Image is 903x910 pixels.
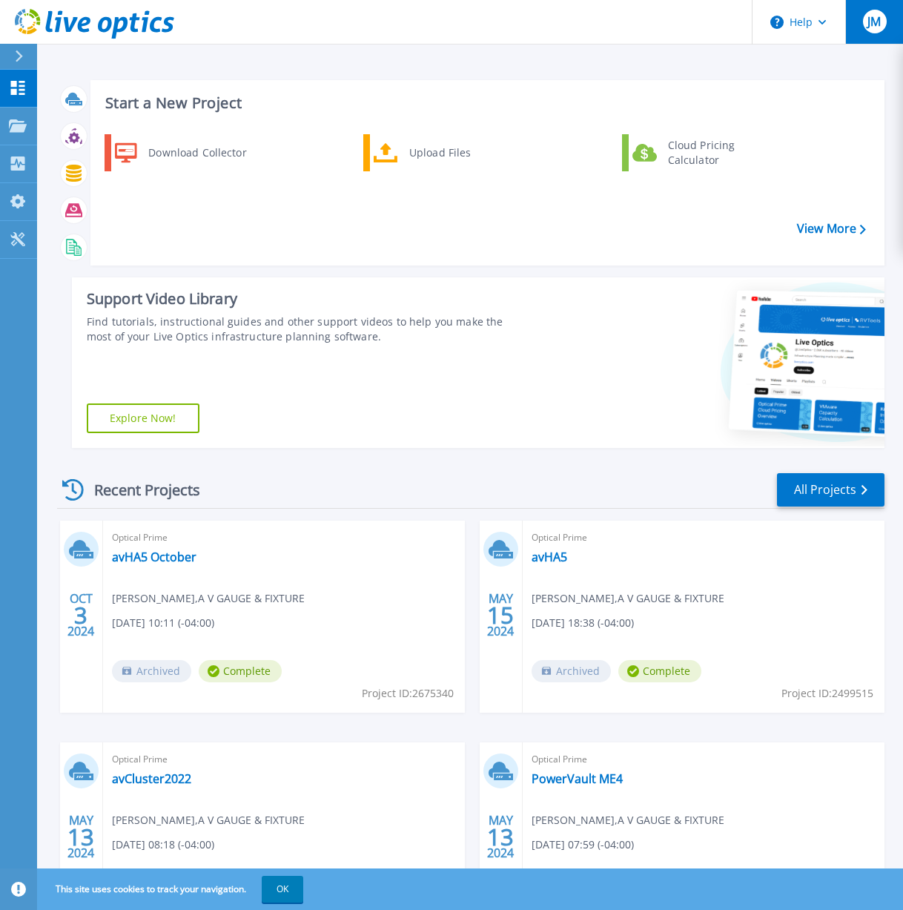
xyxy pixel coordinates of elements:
[781,685,873,702] span: Project ID: 2499515
[112,615,214,631] span: [DATE] 10:11 (-04:00)
[532,812,724,828] span: [PERSON_NAME] , A V GAUGE & FIXTURE
[57,472,220,508] div: Recent Projects
[363,134,515,171] a: Upload Files
[532,771,623,786] a: PowerVault ME4
[112,751,456,768] span: Optical Prime
[105,134,257,171] a: Download Collector
[112,660,191,682] span: Archived
[141,138,253,168] div: Download Collector
[112,837,214,853] span: [DATE] 08:18 (-04:00)
[112,530,456,546] span: Optical Prime
[532,590,724,607] span: [PERSON_NAME] , A V GAUGE & FIXTURE
[67,831,94,843] span: 13
[487,831,514,843] span: 13
[622,134,774,171] a: Cloud Pricing Calculator
[777,473,884,507] a: All Projects
[867,16,881,27] span: JM
[112,590,305,607] span: [PERSON_NAME] , A V GAUGE & FIXTURE
[532,530,876,546] span: Optical Prime
[112,771,191,786] a: avCluster2022
[402,138,512,168] div: Upload Files
[87,314,509,344] div: Find tutorials, instructional guides and other support videos to help you make the most of your L...
[112,550,196,564] a: avHA5 October
[105,95,865,111] h3: Start a New Project
[661,138,770,168] div: Cloud Pricing Calculator
[199,660,282,682] span: Complete
[67,588,95,642] div: OCT 2024
[797,222,866,236] a: View More
[67,810,95,864] div: MAY 2024
[74,609,87,621] span: 3
[486,588,515,642] div: MAY 2024
[532,615,634,631] span: [DATE] 18:38 (-04:00)
[262,876,303,903] button: OK
[532,550,567,564] a: avHA5
[87,403,199,433] a: Explore Now!
[41,876,303,903] span: This site uses cookies to track your navigation.
[618,660,701,682] span: Complete
[112,812,305,828] span: [PERSON_NAME] , A V GAUGE & FIXTURE
[487,609,514,621] span: 15
[532,837,634,853] span: [DATE] 07:59 (-04:00)
[362,685,454,702] span: Project ID: 2675340
[486,810,515,864] div: MAY 2024
[532,660,611,682] span: Archived
[87,289,509,309] div: Support Video Library
[532,751,876,768] span: Optical Prime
